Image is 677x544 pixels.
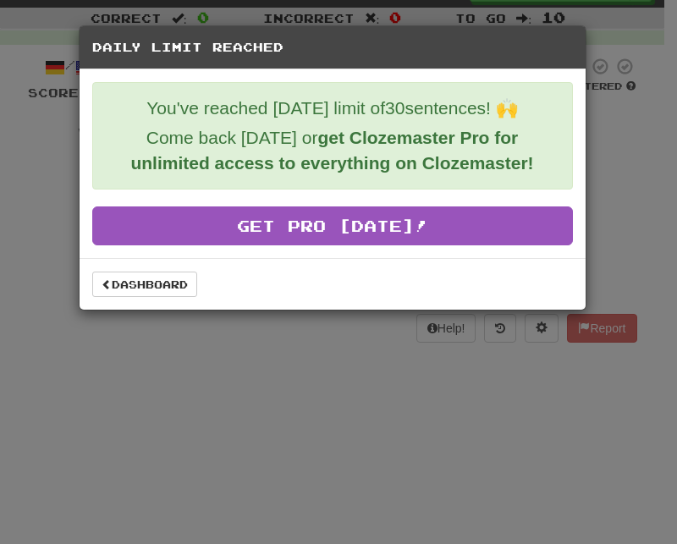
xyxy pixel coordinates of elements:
[130,128,533,173] strong: get Clozemaster Pro for unlimited access to everything on Clozemaster!
[92,272,197,297] a: Dashboard
[106,96,559,121] p: You've reached [DATE] limit of 30 sentences! 🙌
[92,39,573,56] h5: Daily Limit Reached
[92,206,573,245] a: Get Pro [DATE]!
[106,125,559,176] p: Come back [DATE] or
